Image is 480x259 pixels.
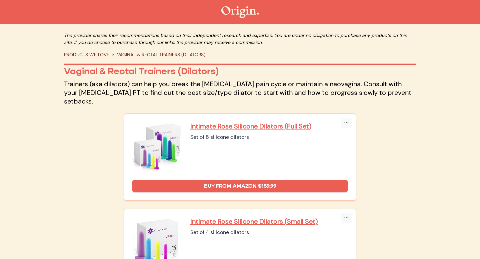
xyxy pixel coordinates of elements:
[190,122,348,130] a: Intimate Rose Silicone Dilators (Full Set)
[109,51,205,58] li: VAGINAL & RECTAL TRAINERS (DILATORS)
[190,217,348,226] a: Intimate Rose Silicone Dilators (Small Set)
[64,66,416,77] p: Vaginal & Rectal Trainers (Dilators)
[190,228,348,236] div: Set of 4 silicone dilators
[132,122,182,172] img: Intimate Rose Silicone Dilators (Full Set)
[221,6,259,18] img: The Origin Shop
[64,32,416,46] p: The provider shares their recommendations based on their independent research and expertise. You ...
[132,180,348,192] a: Buy from Amazon $159.99
[64,52,109,58] a: PRODUCTS WE LOVE
[64,80,416,106] p: Trainers (aka dilators) can help you break the [MEDICAL_DATA] pain cycle or maintain a neovagina....
[190,133,348,141] div: Set of 8 silicone dilators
